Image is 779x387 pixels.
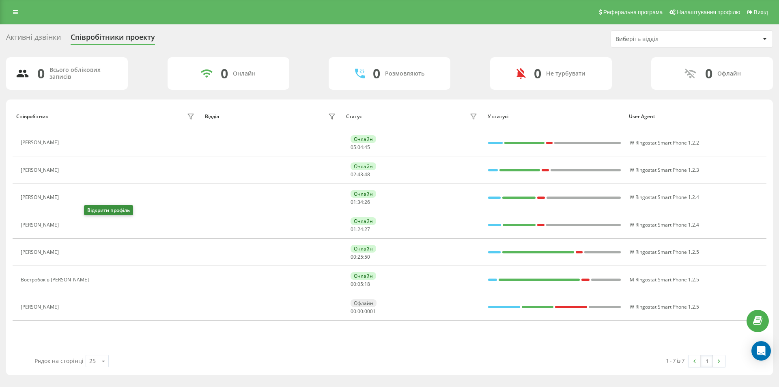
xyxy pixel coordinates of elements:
font: : [363,253,364,260]
font: 01 [351,199,356,205]
font: Розмовляють [385,69,424,77]
font: M Ringostat Smart Phone 1.2.5 [630,276,699,283]
font: [PERSON_NAME] [21,221,59,228]
font: 25 [89,357,96,365]
font: 34 [357,199,363,205]
font: Офлайн [354,300,373,307]
font: [PERSON_NAME] [21,194,59,201]
font: Налаштування профілю [677,9,740,15]
font: 02 [351,171,356,178]
font: Востробоків [PERSON_NAME] [21,276,89,283]
font: Онлайн [233,69,256,77]
font: 0 [534,65,541,82]
font: 45 [364,144,370,151]
font: 0 [373,65,380,82]
font: Вихід [754,9,768,15]
font: 24 [357,226,363,233]
font: 05 [357,281,363,288]
font: Онлайн [354,245,373,252]
font: Реферальна програма [603,9,663,15]
font: W Ringostat Smart Phone 1.2.3 [630,166,699,173]
font: Виберіть відділ [615,35,658,43]
font: Онлайн [354,136,373,143]
font: 04 [357,144,363,151]
font: Активні дзвінки [6,32,61,42]
font: 18 [364,281,370,288]
font: Офлайн [717,69,741,77]
font: : [356,144,357,151]
font: 1 [706,357,708,365]
font: 48 [364,171,370,178]
font: 01 [351,226,356,233]
font: 50 [364,253,370,260]
font: : [363,171,364,178]
font: : [363,281,364,288]
font: Онлайн [354,190,373,197]
font: Онлайн [354,218,373,225]
font: Співробітники проекту [71,32,155,42]
font: Відкрити профіль [87,207,130,214]
font: : [363,199,364,205]
div: Open Intercom Messenger [751,341,771,361]
font: Онлайн [354,163,373,170]
font: 0 [705,65,712,82]
font: [PERSON_NAME] [21,139,59,146]
font: : [363,226,364,233]
font: Онлайн [354,272,373,279]
font: Статус [346,113,362,120]
font: : [356,199,357,205]
font: 00 [351,281,356,288]
font: Відділ [205,113,219,120]
font: 05 [351,144,356,151]
font: W Ringostat Smart Phone 1.2.5 [630,249,699,255]
font: [PERSON_NAME] [21,303,59,310]
font: : [356,281,357,288]
font: 01 [370,308,376,315]
font: 27 [364,226,370,233]
font: W Ringostat Smart Phone 1.2.2 [630,139,699,146]
font: Співробітник [16,113,48,120]
font: 00 [351,253,356,260]
font: 25 [357,253,363,260]
font: W Ringostat Smart Phone 1.2.4 [630,221,699,228]
font: : [363,144,364,151]
font: : [356,253,357,260]
font: 0 [37,65,45,82]
font: User Agent [629,113,655,120]
font: W Ringostat Smart Phone 1.2.5 [630,303,699,310]
font: [PERSON_NAME] [21,166,59,173]
font: Всього облікових записів [49,66,101,80]
font: : [356,171,357,178]
font: : [356,226,357,233]
font: W Ringostat Smart Phone 1.2.4 [630,194,699,201]
font: 43 [357,171,363,178]
font: 26 [364,199,370,205]
font: 0 [221,65,228,82]
font: Не турбувати [546,69,585,77]
font: 00:00:00 [351,308,370,315]
font: 1 - 7 із 7 [666,357,684,364]
font: У статусі [488,113,508,120]
font: Рядок на сторінці [34,357,84,365]
font: [PERSON_NAME] [21,249,59,255]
